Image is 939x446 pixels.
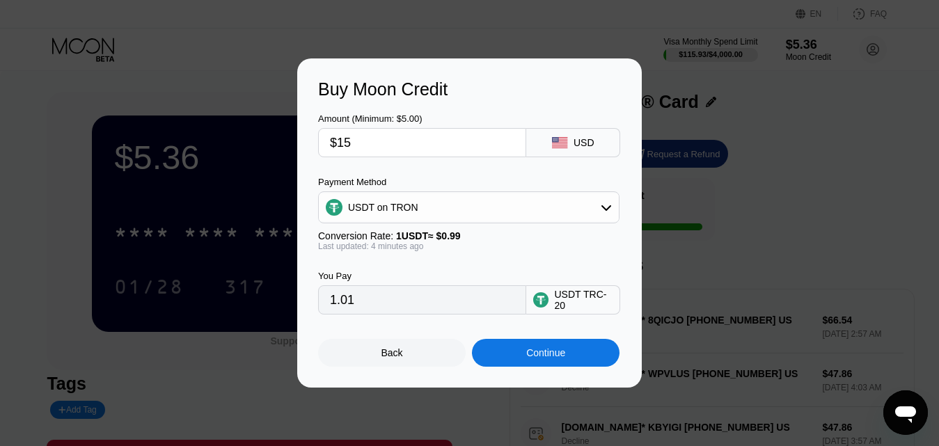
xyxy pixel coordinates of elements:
[554,289,613,311] div: USDT TRC-20
[526,347,565,358] div: Continue
[472,339,620,367] div: Continue
[348,202,418,213] div: USDT on TRON
[574,137,594,148] div: USD
[319,193,619,221] div: USDT on TRON
[318,230,620,241] div: Conversion Rate:
[396,230,461,241] span: 1 USDT ≈ $0.99
[318,113,526,124] div: Amount (Minimum: $5.00)
[318,177,620,187] div: Payment Method
[318,241,620,251] div: Last updated: 4 minutes ago
[330,129,514,157] input: $0.00
[318,79,621,99] div: Buy Moon Credit
[381,347,403,358] div: Back
[318,339,466,367] div: Back
[318,271,526,281] div: You Pay
[883,390,928,435] iframe: Button to launch messaging window, conversation in progress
